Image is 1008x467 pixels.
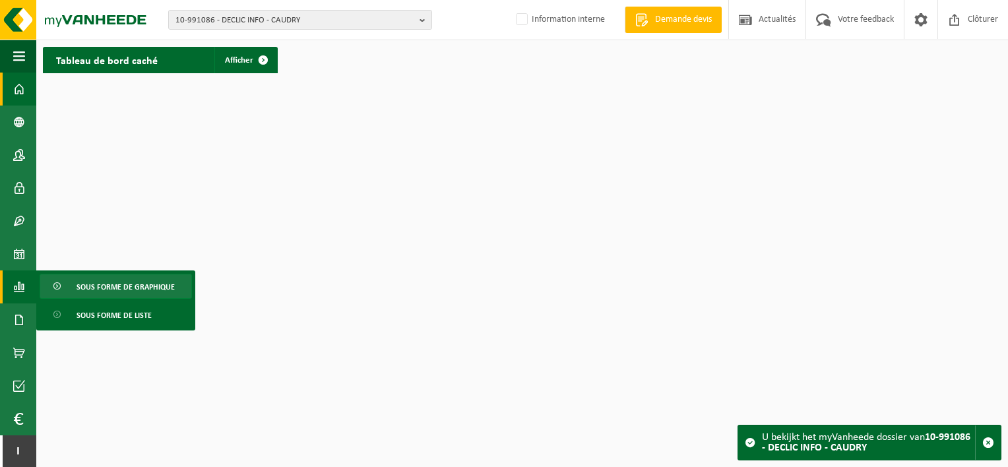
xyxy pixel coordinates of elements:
span: Demande devis [652,13,715,26]
span: Sous forme de liste [77,303,152,328]
span: Sous forme de graphique [77,274,175,299]
a: Sous forme de graphique [40,274,192,299]
button: 10-991086 - DECLIC INFO - CAUDRY [168,10,432,30]
span: 10-991086 - DECLIC INFO - CAUDRY [175,11,414,30]
span: Afficher [225,56,253,65]
div: U bekijkt het myVanheede dossier van [762,425,975,460]
h2: Tableau de bord caché [43,47,171,73]
a: Sous forme de liste [40,302,192,327]
a: Demande devis [625,7,722,33]
label: Information interne [513,10,605,30]
strong: 10-991086 - DECLIC INFO - CAUDRY [762,432,970,453]
a: Afficher [214,47,276,73]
